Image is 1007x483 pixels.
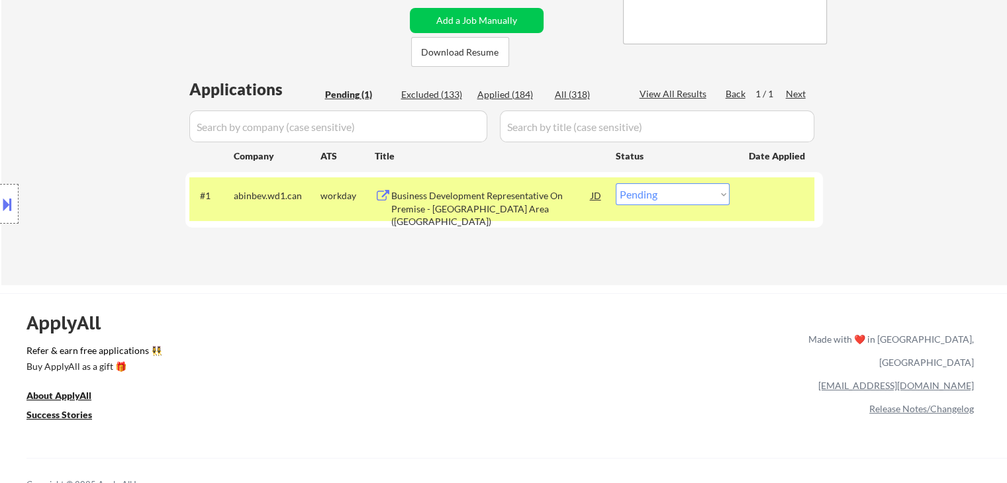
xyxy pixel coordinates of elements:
button: Add a Job Manually [410,8,544,33]
div: Back [726,87,747,101]
div: workday [320,189,375,202]
div: Business Development Representative On Premise - [GEOGRAPHIC_DATA] Area ([GEOGRAPHIC_DATA]) [391,189,591,228]
div: Excluded (133) [401,88,467,101]
div: JD [590,183,603,207]
input: Search by company (case sensitive) [189,110,487,142]
div: Date Applied [749,150,807,163]
a: Refer & earn free applications 👯‍♀️ [26,346,532,360]
a: [EMAIL_ADDRESS][DOMAIN_NAME] [818,380,974,391]
div: Applied (184) [477,88,544,101]
button: Download Resume [411,37,509,67]
div: Applications [189,81,320,97]
div: Made with ❤️ in [GEOGRAPHIC_DATA], [GEOGRAPHIC_DATA] [803,328,974,374]
div: Pending (1) [325,88,391,101]
div: View All Results [640,87,710,101]
div: abinbev.wd1.can [234,189,320,202]
div: 1 / 1 [755,87,786,101]
a: Success Stories [26,408,110,425]
div: Company [234,150,320,163]
a: About ApplyAll [26,389,110,406]
a: Buy ApplyAll as a gift 🎁 [26,360,159,376]
div: All (318) [555,88,621,101]
u: About ApplyAll [26,390,91,401]
div: Title [375,150,603,163]
u: Success Stories [26,409,92,420]
div: ApplyAll [26,312,116,334]
input: Search by title (case sensitive) [500,110,814,142]
div: Buy ApplyAll as a gift 🎁 [26,362,159,371]
div: Status [616,144,730,167]
div: ATS [320,150,375,163]
a: Release Notes/Changelog [869,403,974,414]
div: Next [786,87,807,101]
